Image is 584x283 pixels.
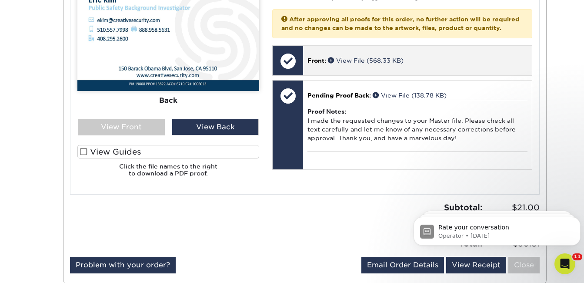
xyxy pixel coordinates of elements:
strong: Proof Notes: [307,108,346,115]
div: View Front [78,119,165,135]
div: I made the requested changes to your Master file. Please check all text carefully and let me know... [307,100,527,152]
a: Problem with your order? [70,257,176,273]
a: View Receipt [446,257,506,273]
a: View File (138.78 KB) [373,92,447,99]
div: View Back [172,119,259,135]
span: Front: [307,57,326,64]
iframe: Intercom notifications message [410,199,584,259]
div: Back [77,91,259,110]
h6: Click the file names to the right to download a PDF proof. [77,163,259,184]
iframe: Intercom live chat [554,253,575,274]
a: Close [508,257,540,273]
span: Pending Proof Back: [307,92,371,99]
a: View File (568.33 KB) [328,57,404,64]
strong: After approving all proofs for this order, no further action will be required and no changes can ... [281,16,520,31]
label: View Guides [77,145,259,158]
span: 11 [572,253,582,260]
a: Email Order Details [361,257,444,273]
